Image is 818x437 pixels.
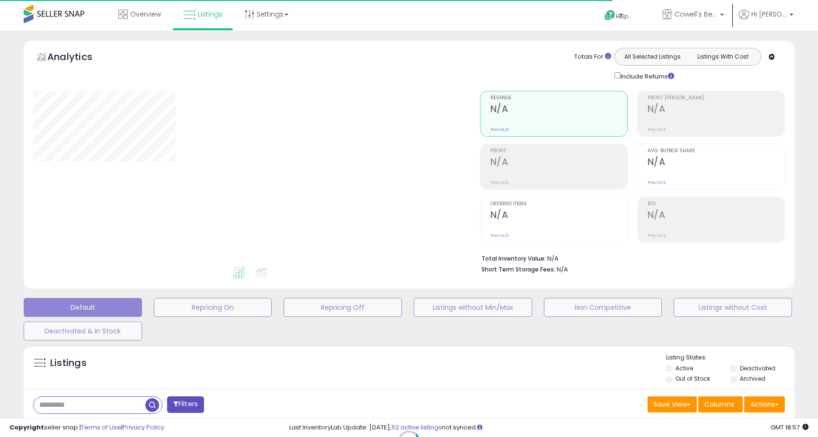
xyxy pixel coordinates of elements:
b: Total Inventory Value: [481,254,546,262]
span: Profit [PERSON_NAME] [648,96,784,101]
i: Get Help [604,9,616,21]
button: Deactivated & In Stock [24,322,142,341]
button: Repricing On [154,298,272,317]
span: Avg. Buybox Share [648,149,784,154]
div: Totals For [574,52,611,61]
strong: Copyright [9,423,44,432]
li: N/A [481,252,778,263]
h5: Analytics [47,50,111,66]
span: Listings [198,9,222,19]
button: Repricing Off [284,298,402,317]
a: Help [597,2,647,31]
button: Non Competitive [544,298,662,317]
button: Listings without Cost [674,298,792,317]
span: Profit [490,149,627,154]
h2: N/A [648,157,784,169]
small: Prev: N/A [490,180,509,185]
b: Short Term Storage Fees: [481,265,555,273]
span: N/A [557,265,568,274]
small: Prev: N/A [648,127,666,132]
span: Overview [130,9,161,19]
span: Revenue [490,96,627,101]
h2: N/A [648,210,784,222]
span: Help [616,12,629,20]
small: Prev: N/A [648,180,666,185]
button: Listings without Min/Max [414,298,532,317]
span: Hi [PERSON_NAME] [751,9,787,19]
div: seller snap | | [9,423,164,432]
small: Prev: N/A [490,127,509,132]
div: Include Returns [607,70,685,81]
h2: N/A [648,104,784,116]
small: Prev: N/A [490,233,509,238]
button: Listings With Cost [687,51,758,63]
h2: N/A [490,104,627,116]
a: Hi [PERSON_NAME] [739,9,793,31]
h2: N/A [490,210,627,222]
button: All Selected Listings [617,51,688,63]
small: Prev: N/A [648,233,666,238]
h2: N/A [490,157,627,169]
span: Ordered Items [490,201,627,207]
span: Cowell's Beach N' Bikini [675,9,717,19]
span: ROI [648,201,784,207]
button: Default [24,298,142,317]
